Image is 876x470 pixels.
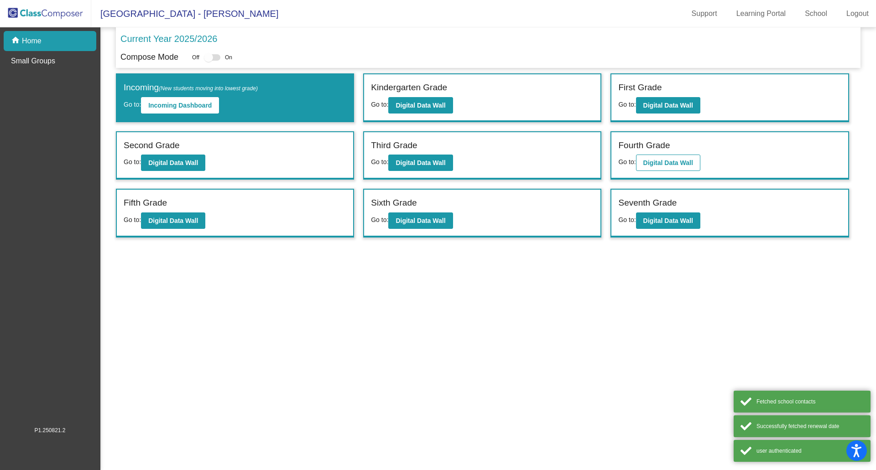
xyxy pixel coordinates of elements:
[22,36,42,46] p: Home
[643,217,693,224] b: Digital Data Wall
[371,139,417,152] label: Third Grade
[371,158,388,165] span: Go to:
[120,32,217,46] p: Current Year 2025/2026
[124,216,141,223] span: Go to:
[141,212,205,229] button: Digital Data Wall
[371,81,447,94] label: Kindergarten Grade
[11,56,55,67] p: Small Groups
[192,53,199,62] span: Off
[643,102,693,109] b: Digital Data Wall
[141,155,205,171] button: Digital Data Wall
[396,159,445,166] b: Digital Data Wall
[148,102,212,109] b: Incoming Dashboard
[618,216,636,223] span: Go to:
[636,212,700,229] button: Digital Data Wall
[798,6,834,21] a: School
[388,155,453,171] button: Digital Data Wall
[159,85,258,92] span: (New students moving into lowest grade)
[636,155,700,171] button: Digital Data Wall
[618,81,662,94] label: First Grade
[371,216,388,223] span: Go to:
[618,101,636,108] span: Go to:
[11,36,22,46] mat-icon: home
[124,81,258,94] label: Incoming
[618,139,670,152] label: Fourth Grade
[120,51,178,63] p: Compose Mode
[141,97,219,114] button: Incoming Dashboard
[124,101,141,108] span: Go to:
[388,97,453,114] button: Digital Data Wall
[124,158,141,165] span: Go to:
[684,6,725,21] a: Support
[124,196,167,210] label: Fifth Grade
[225,53,232,62] span: On
[148,159,198,166] b: Digital Data Wall
[756,447,864,455] div: user authenticated
[756,398,864,406] div: Fetched school contacts
[124,139,180,152] label: Second Grade
[371,101,388,108] span: Go to:
[756,422,864,430] div: Successfully fetched renewal date
[91,6,278,21] span: [GEOGRAPHIC_DATA] - [PERSON_NAME]
[636,97,700,114] button: Digital Data Wall
[396,217,445,224] b: Digital Data Wall
[618,158,636,165] span: Go to:
[396,102,445,109] b: Digital Data Wall
[388,212,453,229] button: Digital Data Wall
[618,196,677,210] label: Seventh Grade
[148,217,198,224] b: Digital Data Wall
[729,6,793,21] a: Learning Portal
[371,196,417,210] label: Sixth Grade
[839,6,876,21] a: Logout
[643,159,693,166] b: Digital Data Wall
